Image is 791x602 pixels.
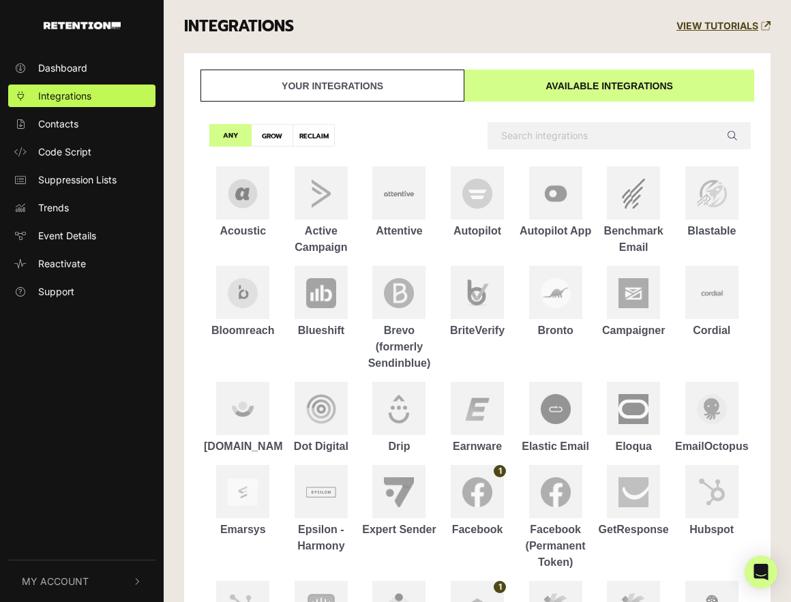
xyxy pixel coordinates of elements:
[204,438,282,455] div: [DOMAIN_NAME]
[360,223,438,239] div: Attentive
[204,382,282,455] a: Customer.io [DOMAIN_NAME]
[595,438,673,455] div: Eloqua
[438,166,517,239] a: Autopilot Autopilot
[209,124,252,147] label: ANY
[184,17,294,36] h3: INTEGRATIONS
[8,224,155,247] a: Event Details
[282,166,361,256] a: Active Campaign Active Campaign
[618,394,648,424] img: Eloqua
[282,382,361,455] a: Dot Digital Dot Digital
[697,278,727,308] img: Cordial
[516,382,595,455] a: Elastic Email Elastic Email
[618,477,648,507] img: GetResponse
[462,278,492,308] img: BriteVerify
[541,477,571,507] img: Facebook (Permanent Token)
[293,124,335,147] label: RECLAIM
[251,124,293,147] label: GROW
[595,266,673,339] a: Campaigner Campaigner
[438,465,517,538] a: Facebook Facebook
[8,140,155,163] a: Code Script
[360,166,438,239] a: Attentive Attentive
[745,556,777,588] div: Open Intercom Messenger
[464,70,754,102] a: Available integrations
[438,223,517,239] div: Autopilot
[438,438,517,455] div: Earnware
[8,280,155,303] a: Support
[306,278,336,308] img: Blueshift
[282,522,361,554] div: Epsilon - Harmony
[8,196,155,219] a: Trends
[8,57,155,79] a: Dashboard
[306,394,336,424] img: Dot Digital
[8,168,155,191] a: Suppression Lists
[672,266,751,339] a: Cordial Cordial
[8,85,155,107] a: Integrations
[200,70,464,102] a: Your integrations
[672,322,751,339] div: Cordial
[38,284,74,299] span: Support
[618,179,648,209] img: Benchmark Email
[516,166,595,239] a: Autopilot App Autopilot App
[516,266,595,339] a: Bronto Bronto
[38,117,78,131] span: Contacts
[672,465,751,538] a: Hubspot Hubspot
[595,166,673,256] a: Benchmark Email Benchmark Email
[595,223,673,256] div: Benchmark Email
[516,465,595,571] a: Facebook (Permanent Token) Facebook (Permanent Token)
[204,223,282,239] div: Acoustic
[672,382,751,455] a: EmailOctopus EmailOctopus
[282,465,361,554] a: Epsilon - Harmony Epsilon - Harmony
[360,522,438,538] div: Expert Sender
[38,61,87,75] span: Dashboard
[228,179,258,209] img: Acoustic
[438,266,517,339] a: BriteVerify BriteVerify
[462,179,492,209] img: Autopilot
[462,394,492,424] img: Earnware
[282,223,361,256] div: Active Campaign
[360,465,438,538] a: Expert Sender Expert Sender
[516,223,595,239] div: Autopilot App
[595,465,673,538] a: GetResponse GetResponse
[282,438,361,455] div: Dot Digital
[672,522,751,538] div: Hubspot
[384,477,414,507] img: Expert Sender
[228,479,258,506] img: Emarsys
[228,394,258,424] img: Customer.io
[38,228,96,243] span: Event Details
[360,438,438,455] div: Drip
[697,394,727,424] img: EmailOctopus
[228,278,258,308] img: Bloomreach
[672,223,751,239] div: Blastable
[384,191,414,196] img: Attentive
[488,122,751,149] input: Search integrations
[306,179,336,209] img: Active Campaign
[360,382,438,455] a: Drip Drip
[204,465,282,538] a: Emarsys Emarsys
[438,522,517,538] div: Facebook
[38,172,117,187] span: Suppression Lists
[306,487,336,498] img: Epsilon - Harmony
[360,322,438,372] div: Brevo (formerly Sendinblue)
[384,278,414,308] img: Brevo (formerly Sendinblue)
[462,477,492,507] img: Facebook
[38,145,91,159] span: Code Script
[38,200,69,215] span: Trends
[204,322,282,339] div: Bloomreach
[204,266,282,339] a: Bloomreach Bloomreach
[516,322,595,339] div: Bronto
[8,560,155,602] button: My Account
[516,438,595,455] div: Elastic Email
[595,382,673,455] a: Eloqua Eloqua
[384,394,414,424] img: Drip
[672,166,751,239] a: Blastable Blastable
[697,180,727,207] img: Blastable
[676,20,771,32] a: VIEW TUTORIALS
[541,179,571,209] img: Autopilot App
[541,394,571,424] img: Elastic Email
[494,581,506,593] span: 1
[44,22,121,29] img: Retention.com
[204,522,282,538] div: Emarsys
[38,256,86,271] span: Reactivate
[595,322,673,339] div: Campaigner
[697,477,727,507] img: Hubspot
